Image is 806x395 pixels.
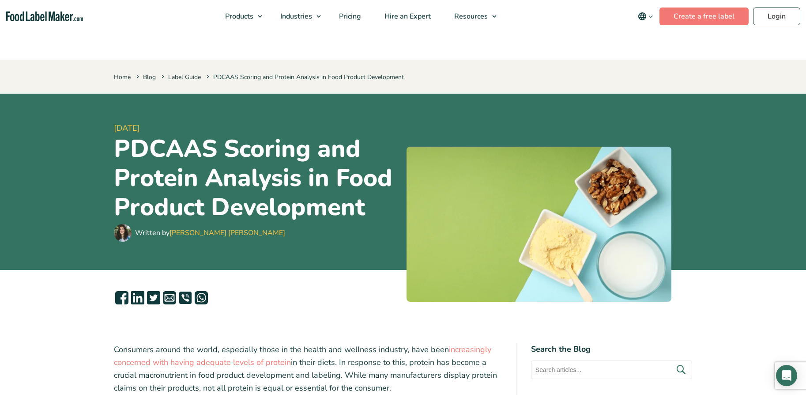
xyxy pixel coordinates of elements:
h4: Search the Blog [531,343,692,355]
h1: PDCAAS Scoring and Protein Analysis in Food Product Development [114,134,399,222]
a: Label Guide [168,73,201,81]
a: Create a free label [659,8,749,25]
img: Maria Abi Hanna - Food Label Maker [114,224,132,242]
a: Home [114,73,131,81]
a: Login [753,8,800,25]
a: Blog [143,73,156,81]
span: Industries [278,11,313,21]
div: Written by [135,228,285,238]
a: [PERSON_NAME] [PERSON_NAME] [169,228,285,238]
span: PDCAAS Scoring and Protein Analysis in Food Product Development [205,73,404,81]
p: Consumers around the world, especially those in the health and wellness industry, have been in th... [114,343,502,394]
span: Pricing [336,11,362,21]
span: Hire an Expert [382,11,432,21]
span: Resources [452,11,489,21]
span: Products [222,11,254,21]
input: Search articles... [531,361,692,379]
span: [DATE] [114,122,399,134]
div: Open Intercom Messenger [776,365,797,386]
